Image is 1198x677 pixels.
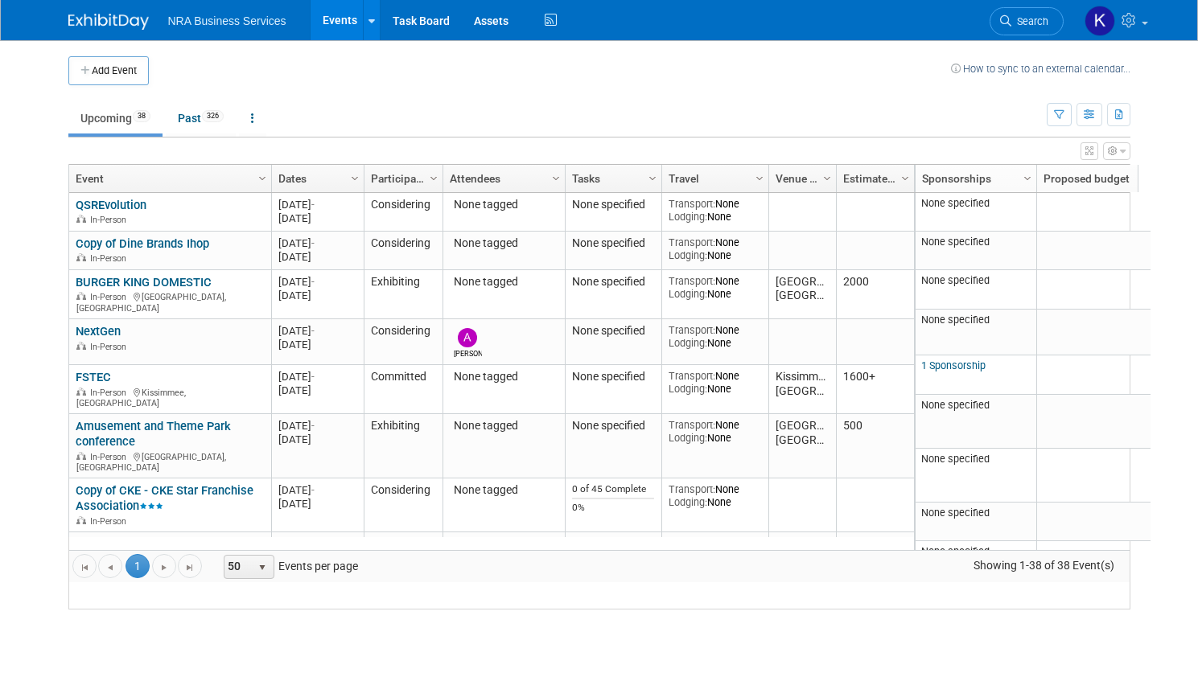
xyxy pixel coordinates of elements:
span: Transport: [669,483,715,495]
div: [GEOGRAPHIC_DATA], [GEOGRAPHIC_DATA] [76,449,264,474]
button: Add Event [68,56,149,85]
div: [DATE] [278,483,356,497]
div: [DATE] [278,324,356,338]
span: None specified [921,197,990,209]
span: None specified [921,453,990,465]
a: Column Settings [425,165,443,189]
div: Kissimmee, [GEOGRAPHIC_DATA] [76,385,264,409]
span: None specified [921,507,990,519]
a: Tasks [572,165,651,192]
span: select [256,561,269,574]
a: Column Settings [253,165,271,189]
a: Go to the last page [178,554,202,578]
td: 500 [836,414,914,478]
span: Column Settings [646,172,659,185]
span: - [311,484,315,496]
div: None tagged [450,370,558,384]
img: In-Person Event [76,516,86,524]
div: None specified [572,370,654,384]
div: None None [669,198,761,224]
span: Column Settings [821,172,834,185]
a: Column Settings [751,165,768,189]
span: Events per page [203,554,374,578]
span: None specified [921,545,990,557]
td: Exhibiting [364,414,443,478]
span: In-Person [90,342,131,352]
div: None None [669,324,761,350]
a: Column Settings [547,165,565,189]
span: - [311,199,315,211]
a: Attendees [450,165,554,192]
span: Go to the last page [183,561,196,574]
div: [DATE] [278,419,356,433]
span: - [311,420,315,432]
span: In-Person [90,388,131,398]
span: Lodging: [669,337,707,349]
div: None specified [572,324,654,338]
div: [DATE] [278,250,356,264]
a: Participation [371,165,432,192]
img: Kay Allen [1085,6,1115,36]
td: Considering [364,319,443,365]
span: Transport: [669,419,715,431]
div: [DATE] [278,384,356,397]
div: 0% [572,502,654,514]
div: None None [669,483,761,509]
span: Lodging: [669,496,707,508]
img: In-Person Event [76,388,86,396]
td: Considering [364,478,443,532]
div: [DATE] [278,497,356,511]
a: Column Settings [644,165,661,189]
a: Column Settings [818,165,836,189]
a: Proposed budget [1044,165,1147,192]
span: In-Person [90,516,131,527]
span: 1 [126,554,150,578]
span: Lodging: [669,432,707,444]
div: None specified [572,198,654,212]
a: Upcoming38 [68,103,163,133]
span: Lodging: [669,288,707,300]
div: None specified [572,275,654,289]
span: - [311,371,315,383]
span: Column Settings [899,172,912,185]
div: None specified [572,236,654,251]
span: Go to the next page [158,561,171,574]
a: BURGER KING DOMESTIC [76,275,212,289]
a: Past326 [166,103,236,133]
td: Committed [364,365,443,414]
span: Column Settings [427,172,440,185]
td: Exhibiting [364,270,443,319]
a: Estimated # of Attendees [843,165,904,192]
span: Column Settings [256,172,269,185]
div: Amy Guy [454,347,482,359]
a: Search [990,7,1064,35]
td: 1600+ [836,365,914,414]
img: In-Person Event [76,215,86,223]
img: In-Person Event [76,253,86,261]
div: [DATE] [278,275,356,289]
a: Sponsorships [922,165,1026,192]
img: In-Person Event [76,452,86,460]
span: Showing 1-38 of 38 Event(s) [958,554,1129,576]
span: Transport: [669,370,715,382]
a: Go to the next page [152,554,176,578]
div: [DATE] [278,289,356,302]
div: None tagged [450,419,558,433]
div: [DATE] [278,198,356,211]
td: Considering [364,532,443,571]
img: Amy Guy [458,328,477,347]
div: [DATE] [278,338,356,351]
div: None None [669,419,761,445]
span: - [311,237,315,249]
div: [GEOGRAPHIC_DATA], [GEOGRAPHIC_DATA] [76,289,264,314]
a: Venue Location [776,165,825,192]
span: Lodging: [669,383,707,395]
a: Column Settings [1019,165,1036,189]
div: [DATE] [278,370,356,384]
span: - [311,325,315,337]
td: [GEOGRAPHIC_DATA], [GEOGRAPHIC_DATA] [768,414,836,478]
div: None tagged [450,198,558,212]
div: 0 of 45 Complete [572,483,654,495]
span: Go to the first page [78,561,91,574]
td: Kissimmee, [GEOGRAPHIC_DATA] [768,365,836,414]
